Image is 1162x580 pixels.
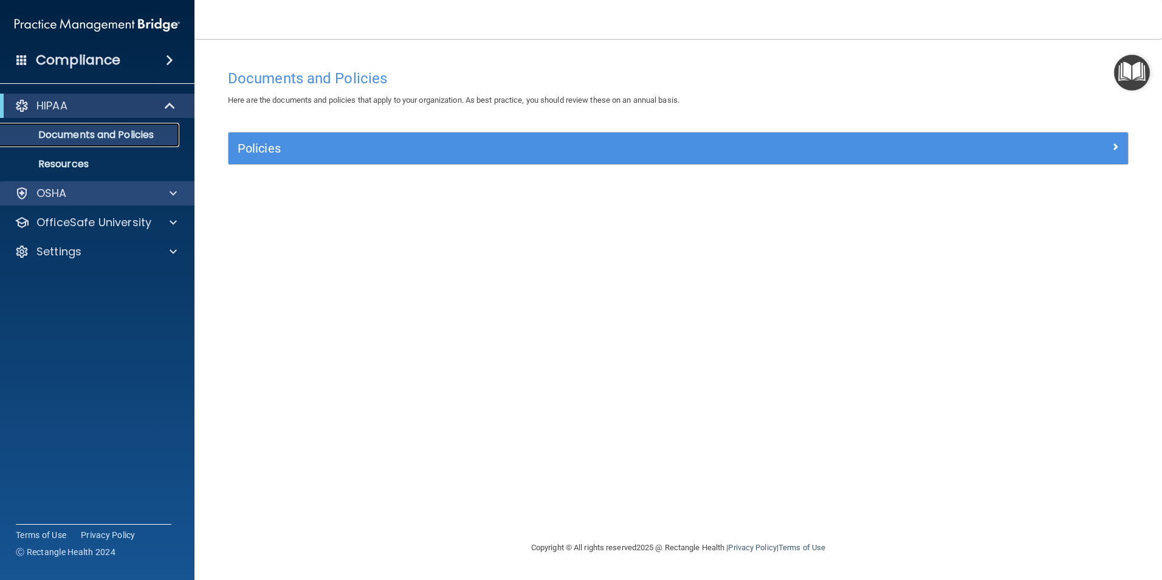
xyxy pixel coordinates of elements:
h4: Compliance [36,52,120,69]
p: Resources [8,158,174,170]
button: Open Resource Center [1114,55,1150,91]
img: PMB logo [15,13,180,37]
a: OSHA [15,186,177,201]
p: OfficeSafe University [36,215,151,230]
h5: Policies [238,142,894,155]
p: Settings [36,244,81,259]
a: HIPAA [15,98,176,113]
a: Privacy Policy [728,543,776,552]
a: Terms of Use [16,529,66,541]
div: Copyright © All rights reserved 2025 @ Rectangle Health | | [456,528,900,567]
a: Terms of Use [779,543,825,552]
a: Policies [238,139,1119,158]
p: Documents and Policies [8,129,174,141]
a: OfficeSafe University [15,215,177,230]
a: Settings [15,244,177,259]
p: OSHA [36,186,67,201]
h4: Documents and Policies [228,71,1129,86]
p: HIPAA [36,98,67,113]
span: Here are the documents and policies that apply to your organization. As best practice, you should... [228,95,679,105]
span: Ⓒ Rectangle Health 2024 [16,546,115,558]
a: Privacy Policy [81,529,136,541]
